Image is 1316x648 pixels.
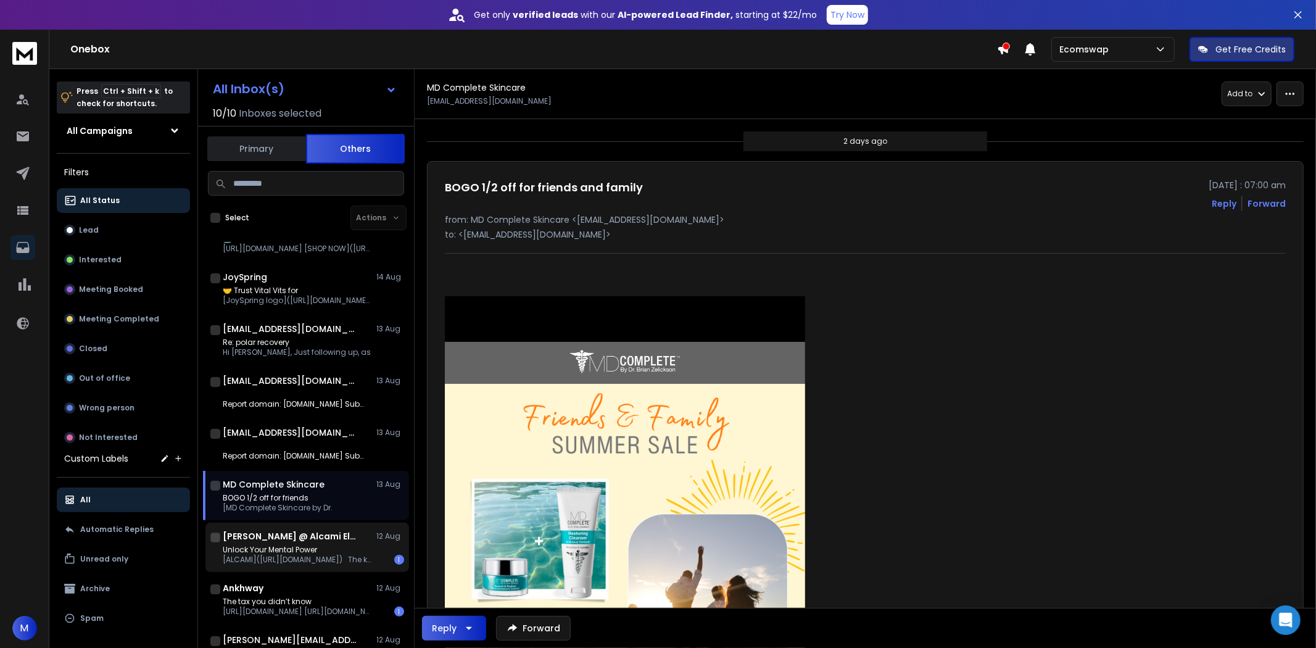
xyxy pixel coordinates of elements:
button: Closed [57,336,190,361]
button: Archive [57,576,190,601]
p: Closed [79,344,107,354]
div: Reply [432,622,457,634]
h1: Onebox [70,42,997,57]
p: Press to check for shortcuts. [77,85,173,110]
button: Reply [1212,197,1236,210]
button: Get Free Credits [1190,37,1294,62]
button: Spam [57,606,190,631]
button: All Inbox(s) [203,77,407,101]
h3: Inboxes selected [239,106,321,121]
h3: Filters [57,164,190,181]
p: 13 Aug [376,324,404,334]
div: Open Intercom Messenger [1271,605,1301,635]
p: [MD Complete Skincare by Dr. [223,503,333,513]
p: 2 days ago [843,136,887,146]
img: logo [12,42,37,65]
button: M [12,616,37,641]
p: Meeting Booked [79,285,143,294]
div: 1 [394,555,404,565]
p: Report domain: [DOMAIN_NAME] Submitter: [DOMAIN_NAME] [223,451,371,461]
p: [URL][DOMAIN_NAME] [SHOP NOW]([URL][DOMAIN_NAME]) [VIP Discount]([URL][DOMAIN_NAME]) Jad [223,244,371,254]
button: Automatic Replies [57,517,190,542]
button: Unread only [57,547,190,571]
p: [URL][DOMAIN_NAME] [URL][DOMAIN_NAME] [URL][DOMAIN_NAME] [Ankhway]([URL][DOMAIN_NAME]) [Twitter](... [223,607,371,617]
img: MD Complete Skincare by Dr. Brian Zelickson [445,342,805,384]
p: Ecomswap [1059,43,1114,56]
p: Not Interested [79,433,138,442]
p: All Status [80,196,120,206]
button: Others [306,134,405,164]
p: BOGO 1/2 off for friends [223,493,333,503]
h1: [EMAIL_ADDRESS][DOMAIN_NAME] [223,375,358,387]
button: Forward [496,616,571,641]
div: Forward [1248,197,1286,210]
p: [ALCAMI]([URL][DOMAIN_NAME]) The key to [223,555,371,565]
p: Unread only [80,554,128,564]
button: Lead [57,218,190,243]
p: Spam [80,613,104,623]
span: Ctrl + Shift + k [101,84,161,98]
h1: Ankhway [223,582,263,594]
button: Meeting Booked [57,277,190,302]
p: Unlock Your Mental Power [223,545,371,555]
h1: BOGO 1/2 off for friends and family [445,179,643,196]
p: 12 Aug [376,531,404,541]
button: All Campaigns [57,118,190,143]
h1: [EMAIL_ADDRESS][DOMAIN_NAME] [223,323,358,335]
p: 12 Aug [376,635,404,645]
h1: [PERSON_NAME][EMAIL_ADDRESS][DOMAIN_NAME] [223,634,358,646]
p: Lead [79,225,99,235]
h1: [EMAIL_ADDRESS][DOMAIN_NAME] [223,426,358,439]
h1: All Campaigns [67,125,133,137]
p: [EMAIL_ADDRESS][DOMAIN_NAME] [427,96,552,106]
div: 1 [394,607,404,617]
strong: verified leads [513,9,578,21]
strong: AI-powered Lead Finder, [618,9,733,21]
h3: Custom Labels [64,452,128,465]
button: Try Now [827,5,868,25]
button: Not Interested [57,425,190,450]
p: The tax you didn’t know [223,597,371,607]
p: Interested [79,255,122,265]
p: Try Now [830,9,864,21]
p: Report domain: [DOMAIN_NAME] Submitter: [DOMAIN_NAME] [223,399,371,409]
p: Hi [PERSON_NAME], Just following up, as [223,347,371,357]
p: 14 Aug [376,272,404,282]
button: Meeting Completed [57,307,190,331]
p: 🤝 Trust Vital Vits for [223,286,371,296]
p: Add to [1227,89,1252,99]
h1: MD Complete Skincare [223,478,325,491]
label: Select [225,213,249,223]
p: Get Free Credits [1215,43,1286,56]
h1: All Inbox(s) [213,83,284,95]
button: Reply [422,616,486,641]
h1: MD Complete Skincare [427,81,526,94]
button: Out of office [57,366,190,391]
p: [JoySpring logo]([URL][DOMAIN_NAME]) [JoySpring logo]([URL][DOMAIN_NAME]) [JoySpring ]([URL][DOMA... [223,296,371,305]
h1: JoySpring [223,271,267,283]
p: Meeting Completed [79,314,159,324]
p: Wrong person [79,403,134,413]
button: Primary [207,135,306,162]
button: All [57,488,190,512]
span: 10 / 10 [213,106,236,121]
h1: [PERSON_NAME] @ Alcami Elements [223,530,358,542]
p: All [80,495,91,505]
p: 12 Aug [376,583,404,593]
p: to: <[EMAIL_ADDRESS][DOMAIN_NAME]> [445,228,1286,241]
p: Get only with our starting at $22/mo [474,9,817,21]
p: 13 Aug [376,428,404,438]
p: from: MD Complete Skincare <[EMAIL_ADDRESS][DOMAIN_NAME]> [445,214,1286,226]
p: Archive [80,584,110,594]
p: Automatic Replies [80,525,154,534]
button: Wrong person [57,396,190,420]
button: All Status [57,188,190,213]
p: Out of office [79,373,130,383]
p: 13 Aug [376,376,404,386]
p: [DATE] : 07:00 am [1209,179,1286,191]
p: 13 Aug [376,480,404,489]
p: Re: polar recovery [223,338,371,347]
